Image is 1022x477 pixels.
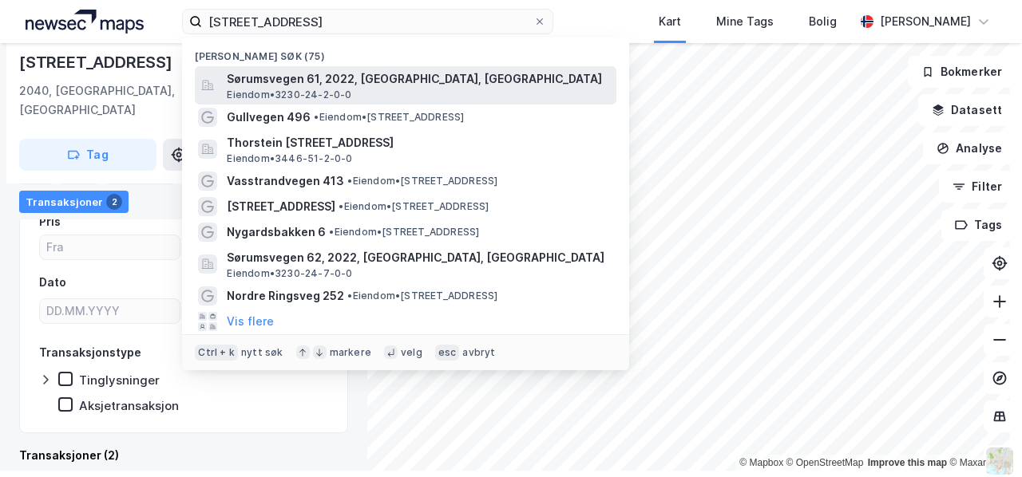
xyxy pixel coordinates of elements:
span: [STREET_ADDRESS] [227,197,335,216]
span: Eiendom • [STREET_ADDRESS] [347,175,497,187]
div: Transaksjonstype [39,343,141,362]
span: • [347,175,352,187]
div: nytt søk [241,346,283,359]
span: Eiendom • 3230-24-2-0-0 [227,89,351,101]
button: Bokmerker [908,56,1016,88]
div: velg [401,346,422,359]
div: 2 [106,194,122,210]
div: Kontrollprogram for chat [942,400,1022,477]
iframe: Chat Widget [942,400,1022,477]
span: • [329,226,334,238]
span: Eiendom • [STREET_ADDRESS] [314,111,464,124]
span: Sørumsvegen 61, 2022, [GEOGRAPHIC_DATA], [GEOGRAPHIC_DATA] [227,69,610,89]
span: Eiendom • [STREET_ADDRESS] [339,200,489,213]
a: Mapbox [739,457,783,468]
div: Pris [39,212,61,231]
button: Vis flere [227,312,274,331]
span: Eiendom • 3446-51-2-0-0 [227,152,352,165]
span: Eiendom • 3230-24-7-0-0 [227,267,352,280]
input: Søk på adresse, matrikkel, gårdeiere, leietakere eller personer [202,10,533,34]
span: • [339,200,343,212]
button: Tag [19,139,156,171]
input: Fra [40,235,180,259]
div: esc [435,345,460,361]
div: avbryt [462,346,495,359]
button: Filter [939,171,1016,203]
input: DD.MM.YYYY [40,299,180,323]
div: Tinglysninger [79,373,160,388]
button: Tags [941,209,1016,241]
div: Kart [659,12,681,31]
div: Dato [39,273,66,292]
span: Gullvegen 496 [227,108,311,127]
button: Datasett [918,94,1016,126]
span: Thorstein [STREET_ADDRESS] [227,133,610,152]
span: • [347,290,352,302]
div: [PERSON_NAME] søk (75) [182,37,629,66]
div: Transaksjoner (2) [19,446,348,465]
div: Transaksjoner [19,191,129,213]
div: markere [330,346,371,359]
div: 2040, [GEOGRAPHIC_DATA], [GEOGRAPHIC_DATA] [19,81,265,120]
span: Sørumsvegen 62, 2022, [GEOGRAPHIC_DATA], [GEOGRAPHIC_DATA] [227,248,610,267]
div: Aksjetransaksjon [79,398,179,413]
a: OpenStreetMap [786,457,864,468]
span: Nordre Ringsveg 252 [227,286,344,306]
div: Bolig [809,12,837,31]
div: Ctrl + k [195,345,238,361]
span: Eiendom • [STREET_ADDRESS] [329,226,479,238]
div: [PERSON_NAME] [880,12,971,31]
div: Mine Tags [716,12,774,31]
span: Vasstrandvegen 413 [227,171,344,191]
span: Eiendom • [STREET_ADDRESS] [347,290,497,302]
img: logo.a4113a55bc3d86da70a041830d287a7e.svg [26,10,144,34]
span: • [314,111,319,123]
div: [STREET_ADDRESS] [19,49,176,75]
button: Analyse [923,132,1016,164]
span: Nygardsbakken 6 [227,223,326,242]
a: Improve this map [868,457,947,468]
